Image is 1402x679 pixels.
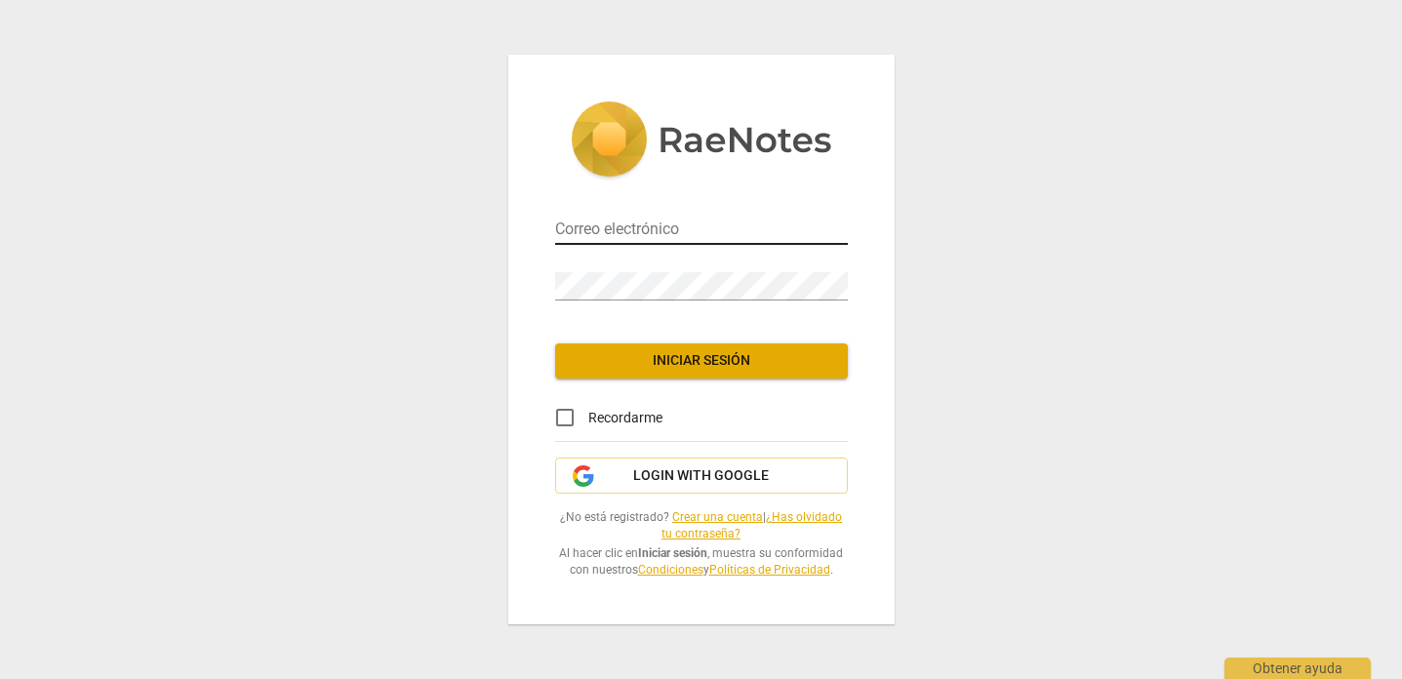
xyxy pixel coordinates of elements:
button: Login with Google [555,458,848,495]
span: ¿No está registrado? | [555,509,848,541]
a: Condiciones [638,563,703,577]
b: Iniciar sesión [638,546,707,560]
div: Obtener ayuda [1224,658,1371,679]
span: Recordarme [588,408,662,428]
span: Iniciar sesión [571,351,832,371]
img: 5ac2273c67554f335776073100b6d88f.svg [571,101,832,181]
a: Crear una cuenta [672,510,763,524]
span: Al hacer clic en , muestra su conformidad con nuestros y . [555,545,848,578]
a: ¿Has olvidado tu contraseña? [661,510,842,540]
a: Políticas de Privacidad [709,563,830,577]
span: Login with Google [633,466,769,486]
button: Iniciar sesión [555,343,848,379]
